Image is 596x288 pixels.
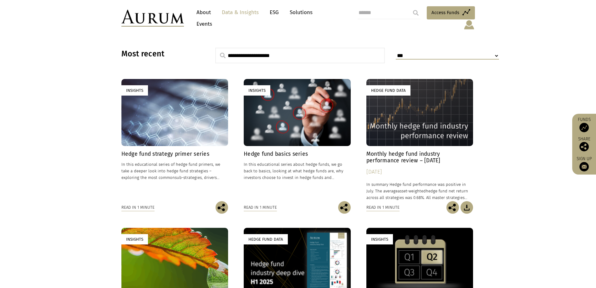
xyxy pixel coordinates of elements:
[121,79,228,201] a: Insights Hedge fund strategy primer series In this educational series of hedge fund primers, we t...
[338,201,351,214] img: Share this post
[366,85,410,96] div: Hedge Fund Data
[579,142,589,151] img: Share this post
[287,7,316,18] a: Solutions
[366,79,473,201] a: Hedge Fund Data Monthly hedge fund industry performance review – [DATE] [DATE] In summary Hedge f...
[267,7,282,18] a: ESG
[579,123,589,132] img: Access Funds
[244,151,351,157] h4: Hedge fund basics series
[366,168,473,176] div: [DATE]
[121,161,228,181] p: In this educational series of hedge fund primers, we take a deeper look into hedge fund strategie...
[175,175,202,180] span: sub-strategies
[244,161,351,181] p: In this educational series about hedge funds, we go back to basics, looking at what hedge funds a...
[366,181,473,201] p: In summary Hedge fund performance was positive in July. The average hedge fund net return across ...
[463,19,475,30] img: account-icon.svg
[398,189,426,193] span: asset-weighted
[219,7,262,18] a: Data & Insights
[366,234,393,244] div: Insights
[244,234,288,244] div: Hedge Fund Data
[244,85,270,96] div: Insights
[193,7,214,18] a: About
[121,204,155,211] div: Read in 1 minute
[366,204,400,211] div: Read in 1 minute
[121,234,148,244] div: Insights
[121,49,200,59] h3: Most recent
[193,18,212,30] a: Events
[366,151,473,164] h4: Monthly hedge fund industry performance review – [DATE]
[220,53,226,58] img: search.svg
[575,117,593,132] a: Funds
[575,137,593,151] div: Share
[575,156,593,171] a: Sign up
[579,162,589,171] img: Sign up to our newsletter
[431,9,459,16] span: Access Funds
[244,204,277,211] div: Read in 1 minute
[446,201,459,214] img: Share this post
[461,201,473,214] img: Download Article
[427,6,475,19] a: Access Funds
[216,201,228,214] img: Share this post
[410,7,422,19] input: Submit
[121,85,148,96] div: Insights
[244,79,351,201] a: Insights Hedge fund basics series In this educational series about hedge funds, we go back to bas...
[121,10,184,27] img: Aurum
[121,151,228,157] h4: Hedge fund strategy primer series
